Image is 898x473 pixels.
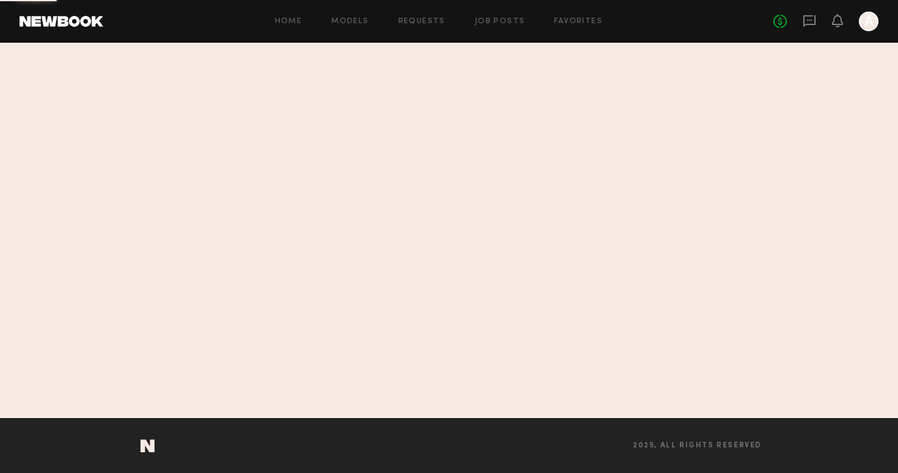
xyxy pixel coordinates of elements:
[331,18,368,26] a: Models
[398,18,445,26] a: Requests
[633,442,762,450] span: 2025, all rights reserved
[554,18,602,26] a: Favorites
[475,18,525,26] a: Job Posts
[275,18,302,26] a: Home
[859,12,878,31] a: A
